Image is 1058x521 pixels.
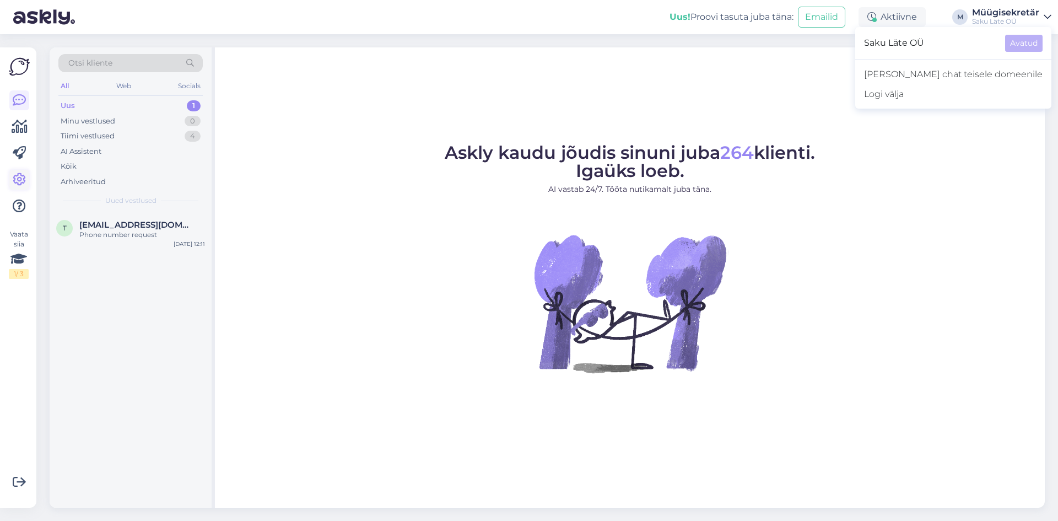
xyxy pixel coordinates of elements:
a: [PERSON_NAME] chat teisele domeenile [855,65,1051,84]
div: Minu vestlused [61,116,115,127]
a: MüügisekretärSaku Läte OÜ [972,8,1051,26]
img: Askly Logo [9,56,30,77]
div: Kõik [61,161,77,172]
div: Vaata siia [9,229,29,279]
b: Uus! [670,12,690,22]
div: Proovi tasuta juba täna: [670,10,793,24]
div: M [952,9,968,25]
div: 0 [185,116,201,127]
span: Askly kaudu jõudis sinuni juba klienti. Igaüks loeb. [445,142,815,181]
span: 264 [720,142,754,163]
div: [DATE] 12:11 [174,240,205,248]
span: Uued vestlused [105,196,156,206]
img: No Chat active [531,204,729,402]
div: Müügisekretär [972,8,1039,17]
div: Uus [61,100,75,111]
div: AI Assistent [61,146,101,157]
div: Saku Läte OÜ [972,17,1039,26]
div: Tiimi vestlused [61,131,115,142]
div: 4 [185,131,201,142]
button: Avatud [1005,35,1043,52]
div: 1 / 3 [9,269,29,279]
span: Saku Läte OÜ [864,35,996,52]
button: Emailid [798,7,845,28]
p: AI vastab 24/7. Tööta nutikamalt juba täna. [445,184,815,195]
div: 1 [187,100,201,111]
div: Logi välja [855,84,1051,104]
div: All [58,79,71,93]
div: Web [114,79,133,93]
div: Socials [176,79,203,93]
span: toomas@hevea.ee [79,220,194,230]
div: Arhiveeritud [61,176,106,187]
div: Phone number request [79,230,205,240]
span: t [63,224,67,232]
div: Aktiivne [859,7,926,27]
span: Otsi kliente [68,57,112,69]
